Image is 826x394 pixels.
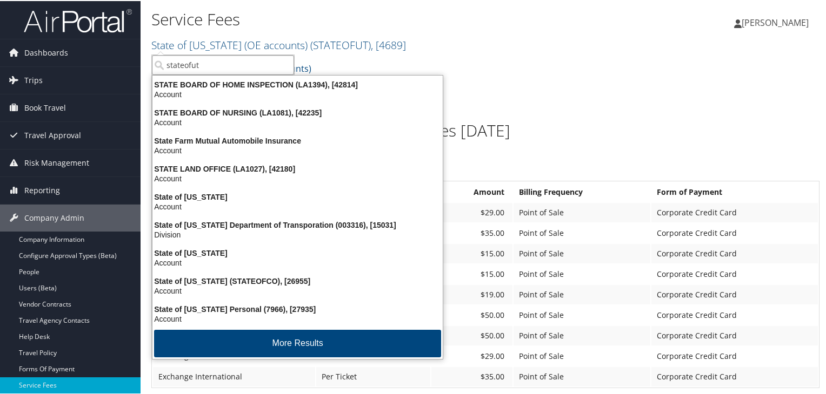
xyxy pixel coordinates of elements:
[154,329,441,356] button: More Results
[514,222,650,242] td: Point of Sale
[146,163,449,173] div: STATE LAND OFFICE (LA1027), [42180]
[146,247,449,257] div: State of [US_STATE]
[146,79,449,89] div: STATE BOARD OF HOME INSPECTION (LA1394), [42814]
[431,202,512,221] td: $29.00
[651,243,818,262] td: Corporate Credit Card
[742,16,809,28] span: [PERSON_NAME]
[146,135,449,145] div: State Farm Mutual Automobile Insurance
[514,284,650,303] td: Point of Sale
[371,37,406,51] span: , [ 4689 ]
[514,181,650,201] th: Billing Frequency
[146,303,449,313] div: State of [US_STATE] Personal (7966), [27935]
[146,257,449,267] div: Account
[146,201,449,210] div: Account
[146,173,449,182] div: Account
[24,38,68,65] span: Dashboards
[651,222,818,242] td: Corporate Credit Card
[431,284,512,303] td: $19.00
[734,5,820,38] a: [PERSON_NAME]
[514,202,650,221] td: Point of Sale
[651,345,818,365] td: Corporate Credit Card
[431,181,512,201] th: Amount
[431,345,512,365] td: $29.00
[651,304,818,324] td: Corporate Credit Card
[146,313,449,323] div: Account
[152,54,294,74] input: Search Accounts
[24,148,89,175] span: Risk Management
[146,191,449,201] div: State of [US_STATE]
[651,366,818,385] td: Corporate Credit Card
[146,145,449,154] div: Account
[316,366,430,385] td: Per Ticket
[24,176,60,203] span: Reporting
[24,93,66,120] span: Book Travel
[151,118,820,141] h1: State of [US_STATE] Fees -Outside Entities [DATE]
[651,325,818,344] td: Corporate Credit Card
[146,285,449,295] div: Account
[431,243,512,262] td: $15.00
[24,203,84,230] span: Company Admin
[514,263,650,283] td: Point of Sale
[651,263,818,283] td: Corporate Credit Card
[146,117,449,126] div: Account
[431,325,512,344] td: $50.00
[651,181,818,201] th: Form of Payment
[431,222,512,242] td: $35.00
[151,160,820,175] h3: Full Service Agent
[146,229,449,239] div: Division
[514,366,650,385] td: Point of Sale
[153,366,315,385] td: Exchange International
[431,304,512,324] td: $50.00
[151,37,406,51] a: State of [US_STATE] (OE accounts)
[146,275,449,285] div: State of [US_STATE] (STATEOFCO), [26955]
[514,345,650,365] td: Point of Sale
[24,66,43,93] span: Trips
[146,89,449,98] div: Account
[146,219,449,229] div: State of [US_STATE] Department of Transporation (003316), [15031]
[651,202,818,221] td: Corporate Credit Card
[431,366,512,385] td: $35.00
[514,304,650,324] td: Point of Sale
[514,325,650,344] td: Point of Sale
[514,243,650,262] td: Point of Sale
[431,263,512,283] td: $15.00
[651,284,818,303] td: Corporate Credit Card
[24,121,81,148] span: Travel Approval
[24,7,132,32] img: airportal-logo.png
[146,107,449,117] div: STATE BOARD OF NURSING (LA1081), [42235]
[151,7,597,30] h1: Service Fees
[310,37,371,51] span: ( STATEOFUT )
